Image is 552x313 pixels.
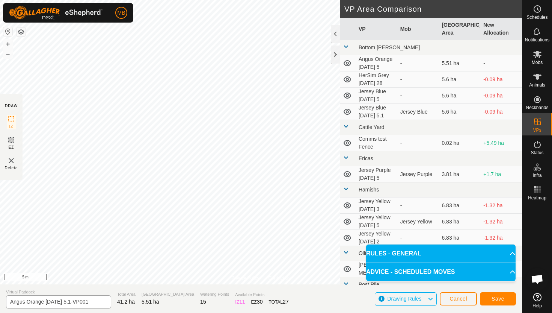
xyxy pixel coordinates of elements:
span: Schedules [526,15,547,20]
td: Jersey Blue [DATE] 5 [356,88,397,104]
div: Jersey Blue [400,108,436,116]
td: -1.32 ha [480,214,522,230]
span: IZ [9,124,14,129]
div: - [400,92,436,100]
span: Delete [5,165,18,171]
span: Watering Points [200,291,229,298]
div: Jersey Purple [400,170,436,178]
span: Available Points [235,292,288,298]
span: Cattle Yard [359,124,385,130]
td: - [480,55,522,71]
td: 6.83 ha [439,198,480,214]
div: TOTAL [269,298,289,306]
span: Help [532,304,542,308]
p-accordion-header: ADVICE - SCHEDULED MOVES [366,263,516,281]
td: -0.09 ha [480,104,522,120]
td: 5.6 ha [439,104,480,120]
span: EZ [9,144,14,150]
div: - [400,76,436,84]
p-accordion-header: RULES - GENERAL [366,245,516,263]
td: 5.6 ha [439,88,480,104]
td: Comms test Fence [356,135,397,151]
td: 6.83 ha [439,230,480,246]
td: +1.7 ha [480,166,522,182]
td: -0.09 ha [480,71,522,88]
span: VPs [533,128,541,132]
span: Post Pile [359,281,379,287]
span: RULES - GENERAL [366,249,421,258]
span: 11 [239,299,245,305]
span: ADVICE - SCHEDULED MOVES [366,267,455,277]
td: Jersey Blue [DATE] 5.1 [356,104,397,120]
span: Cancel [449,296,467,302]
div: EZ [251,298,263,306]
span: Status [531,150,543,155]
span: Notifications [525,38,549,42]
div: DRAW [5,103,18,109]
span: 5.51 ha [142,299,159,305]
span: Ericas [359,155,373,161]
a: Privacy Policy [231,275,259,281]
td: -1.32 ha [480,198,522,214]
td: Jersey Yellow [DATE] 2 [356,230,397,246]
span: 15 [200,299,206,305]
th: VP [356,18,397,40]
span: 41.2 ha [117,299,135,305]
span: [GEOGRAPHIC_DATA] Area [142,291,194,298]
span: Infra [532,173,541,178]
span: Neckbands [526,105,548,110]
button: Map Layers [17,27,26,36]
td: [PERSON_NAME] [DATE] 1 [356,261,397,277]
img: Gallagher Logo [9,6,103,20]
td: 6.83 ha [439,214,480,230]
span: Heatmap [528,196,546,200]
span: Total Area [117,291,136,298]
td: -1.32 ha [480,230,522,246]
span: Bottom [PERSON_NAME] [359,44,420,50]
td: Angus Orange [DATE] 5 [356,55,397,71]
div: IZ [235,298,245,306]
td: 3.81 ha [439,166,480,182]
button: – [3,49,12,58]
td: Jersey Yellow [DATE] 5 [356,214,397,230]
span: Virtual Paddock [6,289,111,295]
div: Open chat [526,268,549,290]
td: 5.6 ha [439,71,480,88]
div: - [400,139,436,147]
td: -0.09 ha [480,88,522,104]
div: - [400,234,436,242]
a: Contact Us [268,275,291,281]
th: [GEOGRAPHIC_DATA] Area [439,18,480,40]
button: + [3,40,12,49]
button: Reset Map [3,27,12,36]
td: +5.49 ha [480,135,522,151]
span: Hamishs [359,187,379,193]
th: New Allocation [480,18,522,40]
span: 27 [283,299,289,305]
span: Animals [529,83,545,87]
span: Mobs [532,60,543,65]
td: Jersey Yellow [DATE] 3 [356,198,397,214]
span: MB [118,9,125,17]
div: - [400,59,436,67]
td: HerSim Grey [DATE] 28 [356,71,397,88]
span: Ollies [359,250,372,256]
img: VP [7,156,16,165]
span: Save [492,296,504,302]
div: - [400,202,436,210]
button: Save [480,292,516,305]
th: Mob [397,18,439,40]
span: Drawing Rules [387,296,421,302]
td: Jersey Purple [DATE] 5 [356,166,397,182]
span: 30 [257,299,263,305]
div: Jersey Yellow [400,218,436,226]
h2: VP Area Comparison [344,5,522,14]
button: Cancel [440,292,477,305]
td: 5.51 ha [439,55,480,71]
a: Help [522,290,552,311]
td: 0.02 ha [439,135,480,151]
